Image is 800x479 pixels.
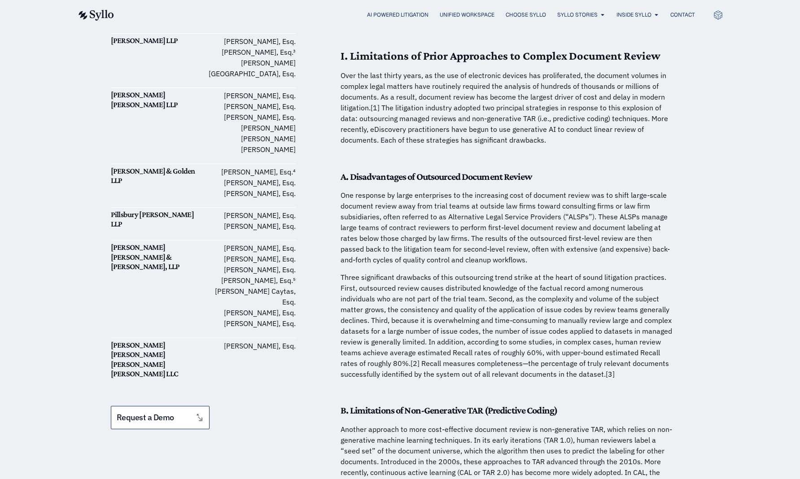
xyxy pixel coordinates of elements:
a: Contact [670,11,695,19]
p: [PERSON_NAME], Esq. [PERSON_NAME], Esq. [203,210,296,231]
p: [PERSON_NAME], Esq. [PERSON_NAME], Esq. [PERSON_NAME], Esq. [PERSON_NAME] [PERSON_NAME] [PERSON_N... [203,90,296,155]
span: Request a Demo [117,414,174,422]
div: Menu Toggle [132,11,695,19]
a: Request a Demo [111,406,210,429]
strong: B. Limitations of Non-Generative TAR (Predictive Coding) [341,405,557,416]
p: [PERSON_NAME], Esq. [PERSON_NAME], Esq.³ [PERSON_NAME][GEOGRAPHIC_DATA], Esq. [203,36,296,79]
a: Unified Workspace [440,11,494,19]
p: [PERSON_NAME], Esq.⁴ [PERSON_NAME], Esq. [PERSON_NAME], Esq. [203,166,296,199]
a: Choose Syllo [506,11,546,19]
strong: I. Limitations of Prior Approaches to Complex Document Review [341,49,660,62]
h6: [PERSON_NAME] LLP [111,36,203,46]
p: [PERSON_NAME], Esq. [PERSON_NAME], Esq. [PERSON_NAME], Esq. [PERSON_NAME], Esq.⁵ [PERSON_NAME] Ca... [203,243,296,329]
p: One response by large enterprises to the increasing cost of document review was to shift large-sc... [341,190,673,265]
nav: Menu [132,11,695,19]
h6: [PERSON_NAME] [PERSON_NAME] [PERSON_NAME] [PERSON_NAME] LLC [111,340,203,379]
a: Syllo Stories [557,11,598,19]
img: syllo [77,10,114,21]
h6: Pillsbury [PERSON_NAME] LLP [111,210,203,229]
h6: [PERSON_NAME] & Golden LLP [111,166,203,186]
strong: A. Disadvantages of Outsourced Document Review [341,171,532,182]
p: Three significant drawbacks of this outsourcing trend strike at the heart of sound litigation pra... [341,272,673,379]
h6: [PERSON_NAME] [PERSON_NAME] & [PERSON_NAME], LLP [111,243,203,272]
h6: [PERSON_NAME] [PERSON_NAME] LLP [111,90,203,109]
a: AI Powered Litigation [367,11,428,19]
a: Inside Syllo [616,11,651,19]
p: [PERSON_NAME], Esq. [203,340,296,351]
p: Over the last thirty years, as the use of electronic devices has proliferated, the document volum... [341,70,673,145]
